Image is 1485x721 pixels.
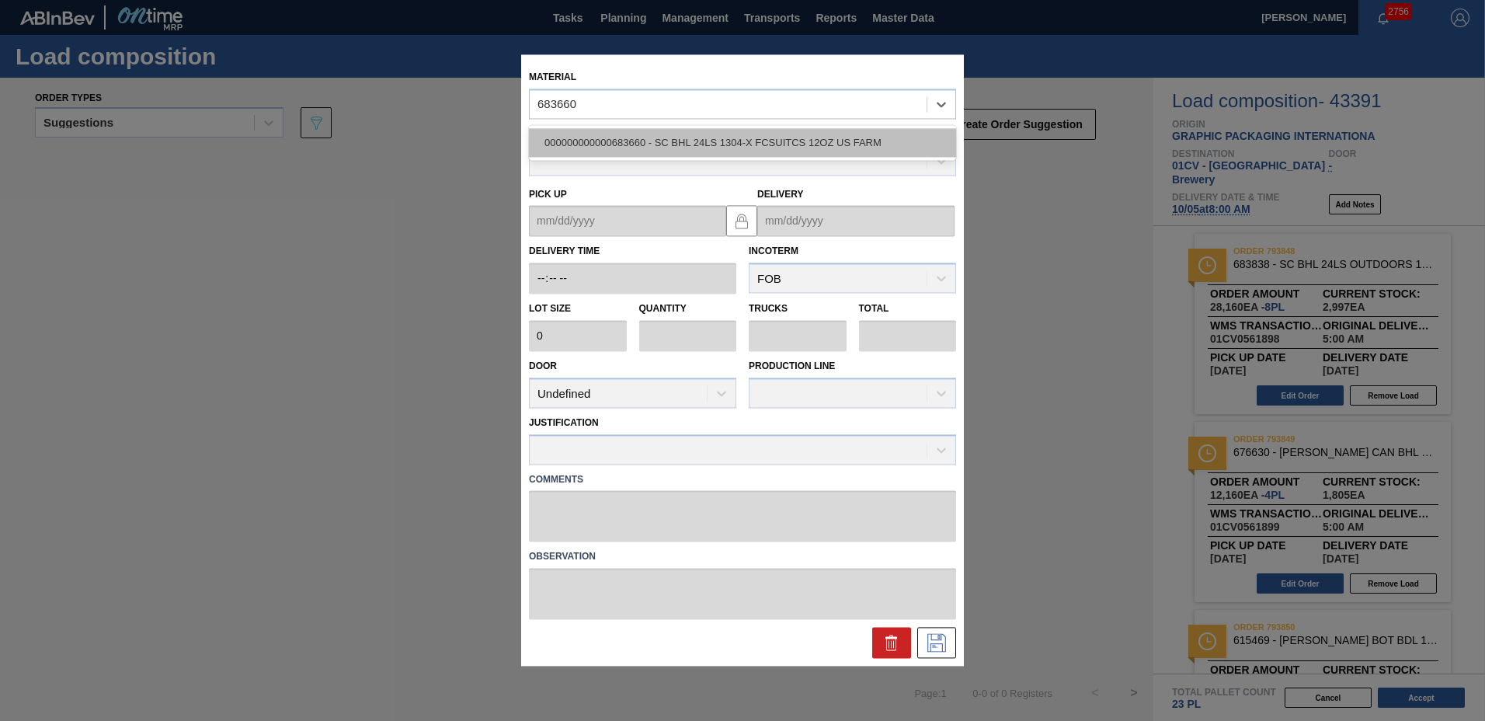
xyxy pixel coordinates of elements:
[859,304,889,315] label: Total
[639,304,687,315] label: Quantity
[529,360,557,371] label: Door
[529,468,956,491] label: Comments
[726,205,757,236] button: locked
[749,246,798,257] label: Incoterm
[529,298,627,321] label: Lot size
[749,360,835,371] label: Production Line
[529,128,956,157] div: 000000000000683660 - SC BHL 24LS 1304-X FCSUITCS 12OZ US FARM
[757,189,804,200] label: Delivery
[529,241,736,263] label: Delivery Time
[529,189,567,200] label: Pick up
[529,546,956,569] label: Observation
[757,206,955,237] input: mm/dd/yyyy
[732,211,751,230] img: locked
[529,71,576,82] label: Material
[872,628,911,659] div: Delete Suggestion
[529,417,599,428] label: Justification
[749,304,788,315] label: Trucks
[529,206,726,237] input: mm/dd/yyyy
[917,628,956,659] div: Save Suggestion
